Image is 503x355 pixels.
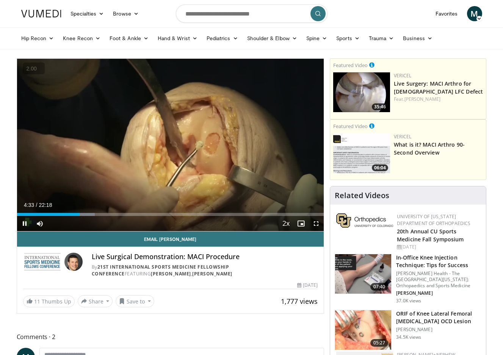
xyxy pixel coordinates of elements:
[192,271,232,277] a: [PERSON_NAME]
[335,254,481,304] a: 07:40 In-Office Knee Injection Technique: Tips for Success [PERSON_NAME] Health - The [GEOGRAPHIC...
[364,31,399,46] a: Trauma
[404,96,440,102] a: [PERSON_NAME]
[372,103,388,110] span: 35:46
[394,80,483,95] a: Live Surgery: MACI Arthro for [DEMOGRAPHIC_DATA] LFC Defect
[370,339,389,347] span: 05:27
[335,310,481,350] a: 05:27 ORIF of Knee Lateral Femoral [MEDICAL_DATA] OCD Lesion [PERSON_NAME] 34.5K views
[243,31,302,46] a: Shoulder & Elbow
[78,295,113,307] button: Share
[333,72,390,112] img: eb023345-1e2d-4374-a840-ddbc99f8c97c.150x105_q85_crop-smart_upscale.jpg
[34,298,40,305] span: 11
[36,202,38,208] span: /
[293,216,309,231] button: Enable picture-in-picture mode
[281,297,318,306] span: 1,777 views
[17,332,324,342] span: Comments 2
[397,228,464,243] a: 20th Annual CU Sports Medicine Fall Symposium
[397,213,470,227] a: University of [US_STATE] Department of Orthopaedics
[64,253,83,271] img: Avatar
[398,31,437,46] a: Business
[333,133,390,173] img: aa6cc8ed-3dbf-4b6a-8d82-4a06f68b6688.150x105_q85_crop-smart_upscale.jpg
[151,271,191,277] a: [PERSON_NAME]
[396,298,421,304] p: 37.0K views
[92,264,318,277] div: By FEATURING ,
[333,123,368,130] small: Featured Video
[396,327,481,333] p: [PERSON_NAME]
[309,216,324,231] button: Fullscreen
[467,6,482,21] a: M
[396,310,481,325] h3: ORIF of Knee Lateral Femoral [MEDICAL_DATA] OCD Lesion
[297,282,318,289] div: [DATE]
[66,6,109,21] a: Specialties
[333,133,390,173] a: 06:04
[105,31,153,46] a: Foot & Ankle
[23,296,75,307] a: 11 Thumbs Up
[394,141,465,156] a: What is it? MACI Arthro 90-Second Overview
[17,216,32,231] button: Pause
[396,271,481,289] p: [PERSON_NAME] Health - The [GEOGRAPHIC_DATA][US_STATE]: Orthopaedics and Sports Medicine
[116,295,154,307] button: Save to
[394,133,411,140] a: Vericel
[176,5,327,23] input: Search topics, interventions
[39,202,52,208] span: 22:18
[396,334,421,340] p: 34.5K views
[24,202,34,208] span: 4:33
[92,264,229,277] a: 21st International Sports Medicine Fellowship Conference
[431,6,462,21] a: Favorites
[17,31,59,46] a: Hip Recon
[108,6,143,21] a: Browse
[333,62,368,69] small: Featured Video
[335,191,389,200] h4: Related Videos
[17,231,324,247] a: Email [PERSON_NAME]
[32,216,47,231] button: Mute
[17,213,324,216] div: Progress Bar
[92,253,318,261] h4: Live Surgical Demonstration: MACI Procedure
[396,254,481,269] h3: In-Office Knee Injection Technique: Tips for Success
[336,213,393,228] img: 355603a8-37da-49b6-856f-e00d7e9307d3.png.150x105_q85_autocrop_double_scale_upscale_version-0.2.png
[394,96,483,103] div: Feat.
[278,216,293,231] button: Playback Rate
[335,310,391,350] img: 11215_3.png.150x105_q85_crop-smart_upscale.jpg
[332,31,364,46] a: Sports
[153,31,202,46] a: Hand & Wrist
[17,59,324,231] video-js: Video Player
[394,72,411,79] a: Vericel
[397,244,480,250] div: [DATE]
[333,72,390,112] a: 35:46
[372,164,388,171] span: 06:04
[370,283,389,291] span: 07:40
[202,31,243,46] a: Pediatrics
[396,290,481,296] p: [PERSON_NAME]
[302,31,332,46] a: Spine
[23,253,61,271] img: 21st International Sports Medicine Fellowship Conference
[335,254,391,294] img: 9b54ede4-9724-435c-a780-8950048db540.150x105_q85_crop-smart_upscale.jpg
[58,31,105,46] a: Knee Recon
[21,10,61,17] img: VuMedi Logo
